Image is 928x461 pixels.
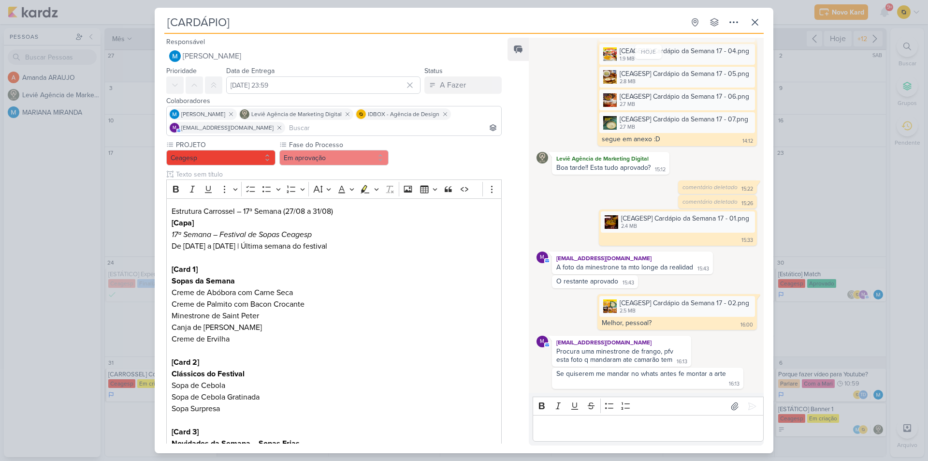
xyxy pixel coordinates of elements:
[172,391,496,403] p: Sopa de Cebola Gratinada
[172,206,496,217] h3: Estrutura Carrossel – 17ª Semana (27/08 a 31/08)
[603,93,617,107] img: lsj7STSCjYR9yF6ZlxKBbavj52sZlXQn0DynuP1h.png
[533,397,764,416] div: Editor toolbar
[424,76,502,94] button: A Fazer
[424,67,443,75] label: Status
[170,123,179,133] div: mlegnaioli@gmail.com
[599,44,755,65] div: [CEAGESP] Cardápio da Semana 17 - 04.png
[172,310,496,322] p: Minestrone de Saint Peter
[173,126,176,131] p: m
[620,78,749,86] div: 2.8 MB
[620,55,749,63] div: 1.9 MB
[183,50,241,62] span: [PERSON_NAME]
[554,338,689,347] div: [EMAIL_ADDRESS][DOMAIN_NAME]
[181,123,274,132] span: [EMAIL_ADDRESS][DOMAIN_NAME]
[440,79,466,91] div: A Fazer
[172,287,496,298] p: Creme de Abóbora com Carne Seca
[603,299,617,313] img: 8S42bFZuYdetDcHO6u72rc39Hhv8mnZh8zKFqMcy.png
[172,322,496,333] p: Canja de [PERSON_NAME]
[740,321,753,329] div: 16:00
[172,369,245,379] strong: Clássicos do Festival
[603,70,617,84] img: 6U3dxUWYm5Ll5lSc2y1Ax9MvYbXSBN0qiAbL6s7R.png
[172,217,496,252] p: De [DATE] a [DATE] | Última semana do festival
[540,339,544,344] p: m
[620,307,749,315] div: 2.5 MB
[181,110,225,119] span: [PERSON_NAME]
[172,218,194,228] strong: [Capa]
[170,109,179,119] img: MARIANA MIRANDA
[172,265,198,274] strong: [Card 1]
[287,122,499,134] input: Buscar
[172,298,496,310] p: Creme de Palmito com Bacon Crocante
[677,358,687,366] div: 16:13
[620,46,749,56] div: [CEAGESP] Cardápio da Semana 17 - 04.png
[742,137,753,145] div: 14:12
[556,356,672,364] div: esta foto q mandaram ate camarão tem
[620,123,748,131] div: 2.7 MB
[620,69,749,79] div: [CEAGESP] Cardápio da Semana 17 - 05.png
[741,237,753,244] div: 15:33
[226,67,275,75] label: Data de Entrega
[172,380,496,391] p: Sopa de Cebola
[288,140,389,150] label: Fase do Processo
[172,439,300,448] strong: Novidades da Semana – Sopas Frias
[554,253,711,263] div: [EMAIL_ADDRESS][DOMAIN_NAME]
[556,370,726,378] div: Se quiserem me mandar no whats antes fe montar a arte
[556,277,618,285] div: O restante aprovado
[602,135,660,143] div: segue em anexo :D
[175,140,275,150] label: PROJETO
[602,319,652,327] div: Melhor, pessoal?
[741,200,753,208] div: 15:26
[554,154,667,164] div: Leviê Agência de Marketing Digital
[599,89,755,110] div: [CEAGESP] Cardápio da Semana 17 - 06.png
[166,67,197,75] label: Prioridade
[603,47,617,61] img: snPv16jrTuqki3pU5cNzBdFnDdEBlBlKDqnPDbhx.png
[536,252,548,263] div: mlegnaioli@gmail.com
[599,67,755,88] div: [CEAGESP] Cardápio da Semana 17 - 05.png
[620,298,749,308] div: [CEAGESP] Cardápio da Semana 17 - 02.png
[556,263,693,271] div: A foto da minestrone ta mto longe da realidad
[605,215,618,229] img: i6JXwKStfvO9Y1dDxyGJg0xruOZg4Xl0Actjdj9H.png
[172,276,235,286] strong: Sopas da Semana
[623,279,634,287] div: 15:43
[279,150,389,165] button: Em aprovação
[601,211,755,232] div: [CEAGESP] Cardápio da Semana 17 - 01.png
[621,213,749,223] div: [CEAGESP] Cardápio da Semana 17 - 01.png
[599,296,755,317] div: [CEAGESP] Cardápio da Semana 17 - 02.png
[169,50,181,62] img: MARIANA MIRANDA
[729,380,739,388] div: 16:13
[621,223,749,230] div: 2.4 MB
[533,415,764,442] div: Editor editing area: main
[368,110,439,119] span: IDBOX - Agência de Design
[172,230,312,239] i: 17ª Semana – Festival de Sopas Ceagesp
[226,76,420,94] input: Select a date
[556,164,651,172] div: Boa tarde!! Esta tudo aprovado?
[620,91,749,102] div: [CEAGESP] Cardápio da Semana 17 - 06.png
[172,333,496,345] p: Creme de Ervilha
[536,336,548,347] div: mlegnaioli@gmail.com
[620,114,748,124] div: [CEAGESP] Cardápio da Semana 17 - 07.png
[603,116,617,130] img: L97VkKSW60LhvPMfUziwF7FBAtbQWt09U4Du9imi.png
[356,109,366,119] img: IDBOX - Agência de Design
[556,347,687,356] div: Procura uma minestrone de frango, pfv
[166,150,275,165] button: Ceagesp
[172,427,199,437] strong: [Card 3]
[540,255,544,260] p: m
[655,166,666,174] div: 15:12
[536,152,548,164] img: Leviê Agência de Marketing Digital
[166,47,502,65] button: [PERSON_NAME]
[697,265,709,273] div: 15:43
[682,184,738,191] span: comentário deletado
[741,185,753,193] div: 15:22
[240,109,249,119] img: Leviê Agência de Marketing Digital
[682,198,738,205] span: comentário deletado
[166,179,502,198] div: Editor toolbar
[172,403,496,415] p: Sopa Surpresa
[172,357,199,367] strong: [Card 2]
[166,96,502,106] div: Colaboradores
[620,101,749,108] div: 2.7 MB
[174,169,502,179] input: Texto sem título
[166,38,205,46] label: Responsável
[251,110,342,119] span: Leviê Agência de Marketing Digital
[164,14,684,31] input: Kard Sem Título
[599,112,755,133] div: [CEAGESP] Cardápio da Semana 17 - 07.png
